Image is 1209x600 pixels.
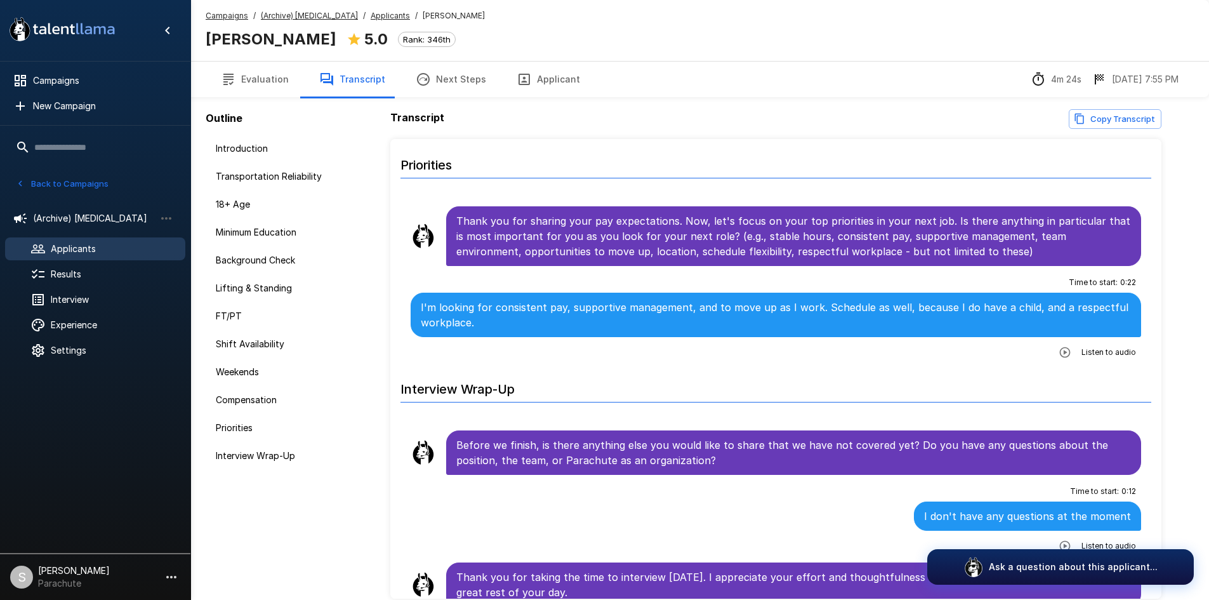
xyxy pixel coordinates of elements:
span: 0 : 22 [1120,276,1136,289]
b: 5.0 [364,30,388,48]
b: [PERSON_NAME] [206,30,336,48]
span: Shift Availability [216,338,343,350]
span: / [253,10,256,22]
b: Outline [206,112,242,124]
div: FT/PT [206,305,353,328]
div: Introduction [206,137,353,160]
span: Weekends [216,366,343,378]
div: Transportation Reliability [206,165,353,188]
button: Ask a question about this applicant... [927,549,1194,585]
span: / [415,10,418,22]
p: I'm looking for consistent pay, supportive management, and to move up as I work. Schedule as well... [421,300,1132,330]
u: Campaigns [206,11,248,20]
div: The date and time when the interview was completed [1092,72,1179,87]
span: Time to start : [1069,276,1118,289]
button: Copy transcript [1069,109,1161,129]
button: Applicant [501,62,595,97]
img: llama_clean.png [411,572,436,597]
span: Rank: 346th [399,34,455,44]
div: Lifting & Standing [206,277,353,300]
span: Lifting & Standing [216,282,343,295]
p: Ask a question about this applicant... [989,561,1158,573]
span: Time to start : [1070,485,1119,498]
button: Evaluation [206,62,304,97]
span: Compensation [216,394,343,406]
p: I don't have any questions at the moment [924,509,1131,524]
span: Priorities [216,422,343,434]
div: Priorities [206,417,353,439]
p: Before we finish, is there anything else you would like to share that we have not covered yet? Do... [456,437,1132,468]
div: Minimum Education [206,221,353,244]
span: [PERSON_NAME] [423,10,485,22]
img: logo_glasses@2x.png [963,557,984,577]
img: llama_clean.png [411,223,436,249]
p: 4m 24s [1051,73,1081,86]
span: Background Check [216,254,343,267]
span: 18+ Age [216,198,343,211]
span: Interview Wrap-Up [216,450,343,462]
span: Minimum Education [216,226,343,239]
span: FT/PT [216,310,343,323]
u: Applicants [371,11,410,20]
span: / [363,10,366,22]
u: (Archive) [MEDICAL_DATA] [261,11,358,20]
div: The time between starting and completing the interview [1031,72,1081,87]
button: Next Steps [400,62,501,97]
div: Background Check [206,249,353,272]
p: Thank you for sharing your pay expectations. Now, let's focus on your top priorities in your next... [456,213,1132,259]
span: Listen to audio [1081,540,1136,552]
span: 0 : 12 [1121,485,1136,498]
div: Shift Availability [206,333,353,356]
button: Transcript [304,62,400,97]
img: llama_clean.png [411,440,436,465]
h6: Interview Wrap-Up [400,369,1152,403]
p: Thank you for taking the time to interview [DATE]. I appreciate your effort and thoughtfulness th... [456,570,1132,600]
div: Weekends [206,361,353,383]
div: Interview Wrap-Up [206,444,353,467]
span: Listen to audio [1081,346,1136,359]
span: Transportation Reliability [216,170,343,183]
div: 18+ Age [206,193,353,216]
h6: Priorities [400,145,1152,178]
b: Transcript [390,111,444,124]
p: [DATE] 7:55 PM [1112,73,1179,86]
span: Introduction [216,142,343,155]
div: Compensation [206,389,353,411]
